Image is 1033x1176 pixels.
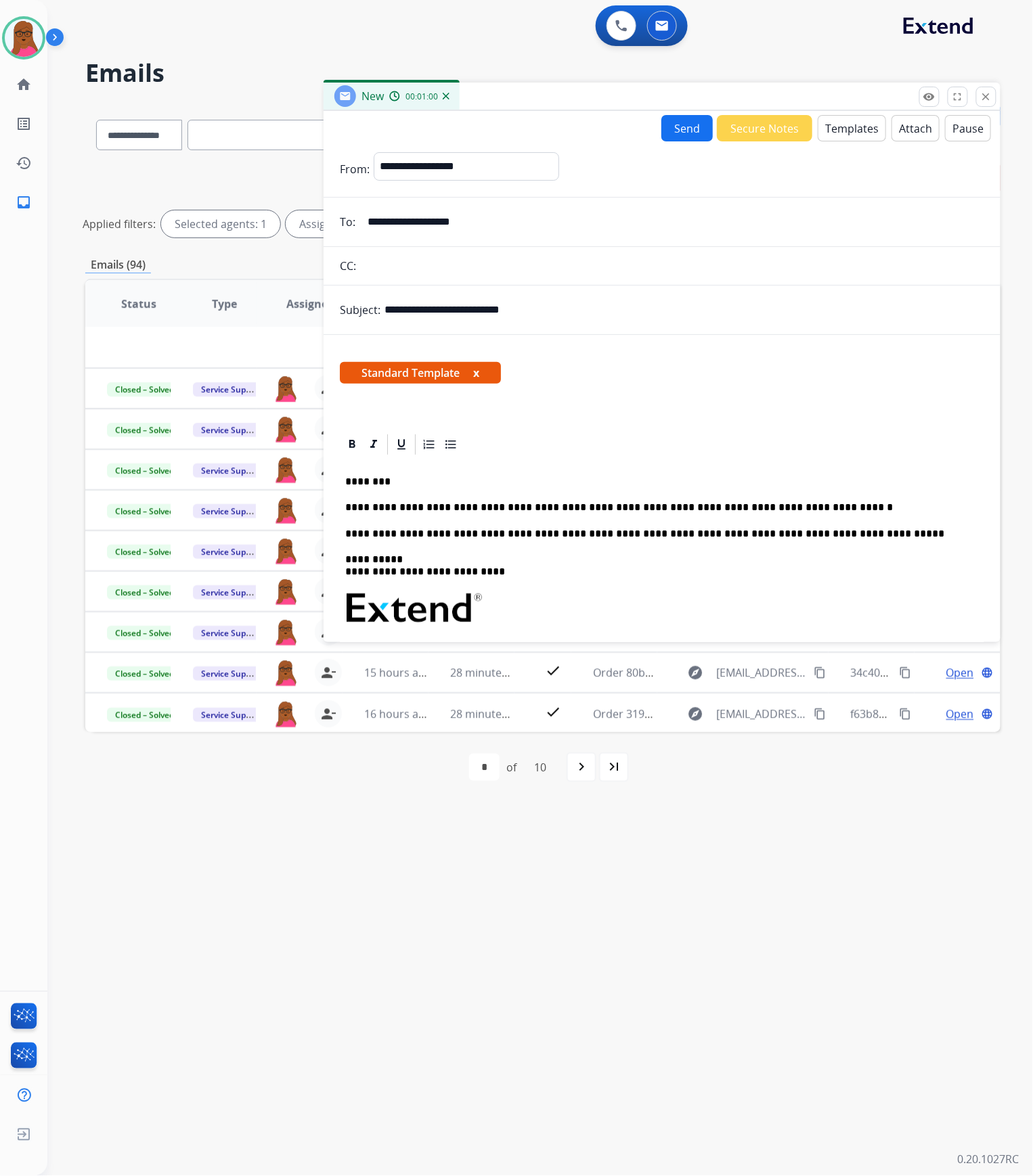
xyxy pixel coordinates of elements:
[273,415,299,443] img: agent-avatar
[320,624,336,640] mat-icon: person_remove
[687,706,703,722] mat-icon: explore
[193,545,270,559] span: Service Support
[286,296,334,312] span: Assignee
[717,706,807,722] span: [EMAIL_ADDRESS][DOMAIN_NAME]
[340,258,356,274] p: CC:
[545,662,561,679] mat-icon: check
[16,116,32,132] mat-icon: list_alt
[405,91,438,102] span: 00:01:00
[900,708,912,720] mat-icon: content_copy
[5,19,43,57] img: avatar
[952,91,964,103] mat-icon: fullscreen
[107,463,182,478] span: Closed – Solved
[450,706,529,721] span: 28 minutes ago
[85,60,1001,87] h2: Emails
[340,161,370,177] p: From:
[364,434,384,455] div: Italic
[193,504,270,518] span: Service Support
[107,423,182,437] span: Closed – Solved
[107,382,182,397] span: Closed – Solved
[16,194,32,210] mat-icon: inbox
[320,543,336,559] mat-icon: person_remove
[506,759,516,775] div: of
[107,504,182,518] span: Closed – Solved
[687,664,703,681] mat-icon: explore
[320,461,336,478] mat-icon: person_remove
[818,115,886,141] button: Templates
[340,214,355,230] p: To:
[273,375,299,402] img: agent-avatar
[545,704,561,720] mat-icon: check
[193,585,270,600] span: Service Support
[958,1152,1019,1168] p: 0.20.1027RC
[946,706,974,722] span: Open
[273,700,299,727] img: agent-avatar
[273,497,299,524] img: agent-avatar
[982,666,994,679] mat-icon: language
[273,578,299,605] img: agent-avatar
[814,666,826,679] mat-icon: content_copy
[946,664,974,681] span: Open
[606,759,622,775] mat-icon: last_page
[16,76,32,93] mat-icon: home
[107,708,182,722] span: Closed – Solved
[361,89,384,104] span: New
[892,115,940,141] button: Attach
[273,456,299,483] img: agent-avatar
[593,706,835,721] span: Order 319acf51-2674-4dda-82be-cdd996d91775
[193,423,270,437] span: Service Support
[107,626,182,640] span: Closed – Solved
[193,463,270,478] span: Service Support
[473,365,479,381] button: x
[364,706,431,721] span: 16 hours ago
[391,434,412,455] div: Underline
[717,664,807,681] span: [EMAIL_ADDRESS][DOMAIN_NAME]
[593,665,838,680] span: Order 80bb7432-6a1e-4d52-a900-1aa02bd5a4e7
[814,708,826,720] mat-icon: content_copy
[320,706,336,722] mat-icon: person_remove
[161,210,280,238] div: Selected agents: 1
[441,434,461,455] div: Bullet List
[107,666,182,681] span: Closed – Solved
[193,626,270,640] span: Service Support
[107,585,182,600] span: Closed – Solved
[212,296,237,312] span: Type
[286,210,391,238] div: Assigned to me
[320,421,336,437] mat-icon: person_remove
[364,665,431,680] span: 15 hours ago
[340,302,380,318] p: Subject:
[661,115,713,141] button: Send
[273,618,299,646] img: agent-avatar
[980,91,992,103] mat-icon: close
[320,502,336,518] mat-icon: person_remove
[193,666,270,681] span: Service Support
[523,754,557,781] div: 10
[16,155,32,171] mat-icon: history
[340,362,501,384] span: Standard Template
[107,545,182,559] span: Closed – Solved
[573,759,590,775] mat-icon: navigate_next
[342,434,362,455] div: Bold
[923,91,936,103] mat-icon: remove_red_eye
[320,380,336,397] mat-icon: person_remove
[945,115,991,141] button: Pause
[717,115,812,141] button: Secure Notes
[900,666,912,679] mat-icon: content_copy
[320,664,336,681] mat-icon: person_remove
[982,708,994,720] mat-icon: language
[193,708,270,722] span: Service Support
[273,537,299,564] img: agent-avatar
[273,659,299,686] img: agent-avatar
[85,256,151,273] p: Emails (94)
[83,216,156,232] p: Applied filters:
[193,382,270,397] span: Service Support
[450,665,529,680] span: 28 minutes ago
[121,296,156,312] span: Status
[419,434,439,455] div: Ordered List
[320,583,336,600] mat-icon: person_remove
